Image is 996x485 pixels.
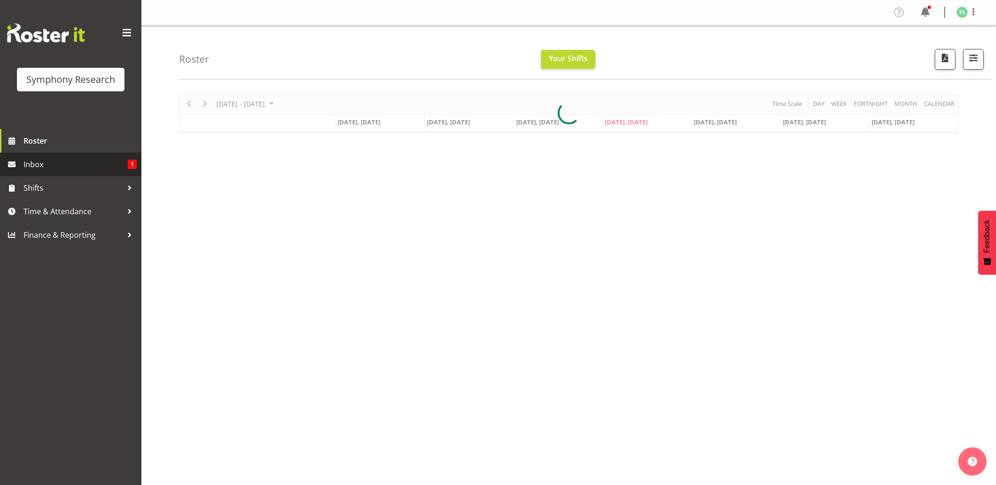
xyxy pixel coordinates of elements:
button: Your Shifts [541,50,595,69]
span: Finance & Reporting [24,228,123,242]
span: Roster [24,134,137,148]
span: Inbox [24,157,128,171]
span: 1 [128,160,137,169]
span: Shifts [24,181,123,195]
span: Your Shifts [549,53,588,64]
div: Symphony Research [26,73,115,87]
h4: Roster [179,54,209,65]
button: Filter Shifts [963,49,984,70]
img: Rosterit website logo [7,24,85,42]
img: tanya-stebbing1954.jpg [956,7,968,18]
button: Download a PDF of the roster according to the set date range. [935,49,955,70]
span: Time & Attendance [24,204,123,218]
img: help-xxl-2.png [968,457,977,466]
button: Feedback - Show survey [978,210,996,275]
span: Feedback [983,220,991,253]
